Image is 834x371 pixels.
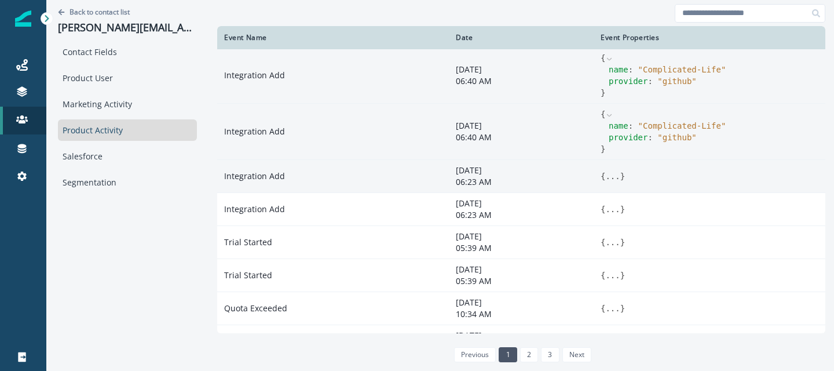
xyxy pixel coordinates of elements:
[520,347,538,362] a: Page 2
[605,270,620,281] button: ...
[605,237,620,248] button: ...
[601,33,818,42] div: Event Properties
[58,7,130,17] button: Go back
[217,103,449,159] td: Integration Add
[456,120,587,132] p: [DATE]
[456,132,587,143] p: 06:40 AM
[609,120,818,132] div: :
[638,65,726,74] span: " Complicated-Life "
[605,170,620,182] button: ...
[541,347,559,362] a: Page 3
[620,238,625,247] span: }
[609,121,628,130] span: name
[620,304,625,313] span: }
[456,264,587,275] p: [DATE]
[224,33,442,42] div: Event Name
[601,144,605,154] span: }
[601,271,605,280] span: {
[562,347,591,362] a: Next page
[217,159,449,192] td: Integration Add
[58,93,197,115] div: Marketing Activity
[605,303,620,314] button: ...
[605,203,620,215] button: ...
[456,165,587,176] p: [DATE]
[456,231,587,242] p: [DATE]
[601,304,605,313] span: {
[657,77,696,86] span: " github "
[609,77,648,86] span: provider
[620,172,625,181] span: }
[601,88,605,97] span: }
[217,259,449,292] td: Trial Started
[601,205,605,214] span: {
[620,205,625,214] span: }
[601,110,605,119] span: {
[58,172,197,193] div: Segmentation
[456,75,587,87] p: 06:40 AM
[609,65,628,74] span: name
[601,172,605,181] span: {
[456,64,587,75] p: [DATE]
[456,330,587,341] p: [DATE]
[609,133,648,142] span: provider
[58,21,197,34] p: [PERSON_NAME][EMAIL_ADDRESS][DOMAIN_NAME]
[456,209,587,221] p: 06:23 AM
[456,242,587,254] p: 05:39 AM
[601,238,605,247] span: {
[15,10,31,27] img: Inflection
[456,297,587,308] p: [DATE]
[499,347,517,362] a: Page 1 is your current page
[456,176,587,188] p: 06:23 AM
[69,7,130,17] p: Back to contact list
[58,41,197,63] div: Contact Fields
[456,308,587,320] p: 10:34 AM
[456,275,587,287] p: 05:39 AM
[601,53,605,63] span: {
[217,225,449,259] td: Trial Started
[217,292,449,325] td: Quota Exceeded
[609,75,818,87] div: :
[217,192,449,225] td: Integration Add
[58,146,197,167] div: Salesforce
[58,67,197,89] div: Product User
[451,347,591,362] ul: Pagination
[58,119,197,141] div: Product Activity
[456,198,587,209] p: [DATE]
[620,271,625,280] span: }
[657,133,696,142] span: " github "
[217,325,449,358] td: Quota Exceeded
[217,47,449,103] td: Integration Add
[638,121,726,130] span: " Complicated-Life "
[609,64,818,75] div: :
[456,33,587,42] div: Date
[609,132,818,143] div: :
